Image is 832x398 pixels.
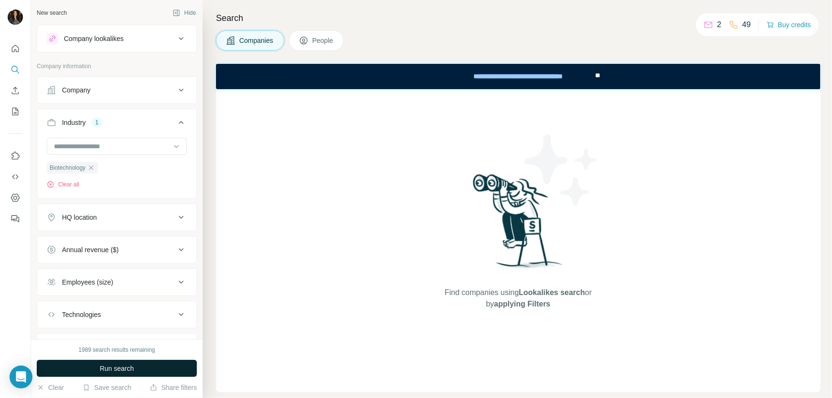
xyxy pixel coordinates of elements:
button: Enrich CSV [8,82,23,99]
p: 2 [717,19,721,31]
h4: Search [216,11,821,25]
div: Company lookalikes [64,34,123,43]
div: Technologies [62,310,101,319]
button: My lists [8,103,23,120]
button: Quick start [8,40,23,57]
button: Dashboard [8,189,23,206]
iframe: Banner [216,64,821,89]
span: Biotechnology [50,163,85,172]
button: Buy credits [767,18,811,31]
button: Use Surfe API [8,168,23,185]
div: Company [62,85,91,95]
span: Companies [239,36,274,45]
img: Avatar [8,10,23,25]
button: Hide [166,6,203,20]
div: New search [37,9,67,17]
button: Industry1 [37,111,196,138]
button: Share filters [150,383,197,392]
span: Find companies using or by [442,287,595,310]
div: HQ location [62,213,97,222]
div: Annual revenue ($) [62,245,119,255]
button: Run search [37,360,197,377]
button: Technologies [37,303,196,326]
button: Use Surfe on LinkedIn [8,147,23,164]
button: Annual revenue ($) [37,238,196,261]
button: Company [37,79,196,102]
button: HQ location [37,206,196,229]
span: applying Filters [494,300,550,308]
span: People [312,36,334,45]
button: Keywords [37,336,196,358]
span: Lookalikes search [519,288,585,296]
div: Employees (size) [62,277,113,287]
div: 1 [92,118,103,127]
div: 1989 search results remaining [79,346,155,354]
button: Employees (size) [37,271,196,294]
button: Search [8,61,23,78]
button: Clear [37,383,64,392]
button: Feedback [8,210,23,227]
p: 49 [742,19,751,31]
img: Surfe Illustration - Stars [518,127,604,213]
button: Company lookalikes [37,27,196,50]
div: Open Intercom Messenger [10,366,32,388]
button: Clear all [47,180,79,189]
img: Surfe Illustration - Woman searching with binoculars [469,172,568,278]
p: Company information [37,62,197,71]
button: Save search [82,383,131,392]
div: Industry [62,118,86,127]
span: Run search [100,364,134,373]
